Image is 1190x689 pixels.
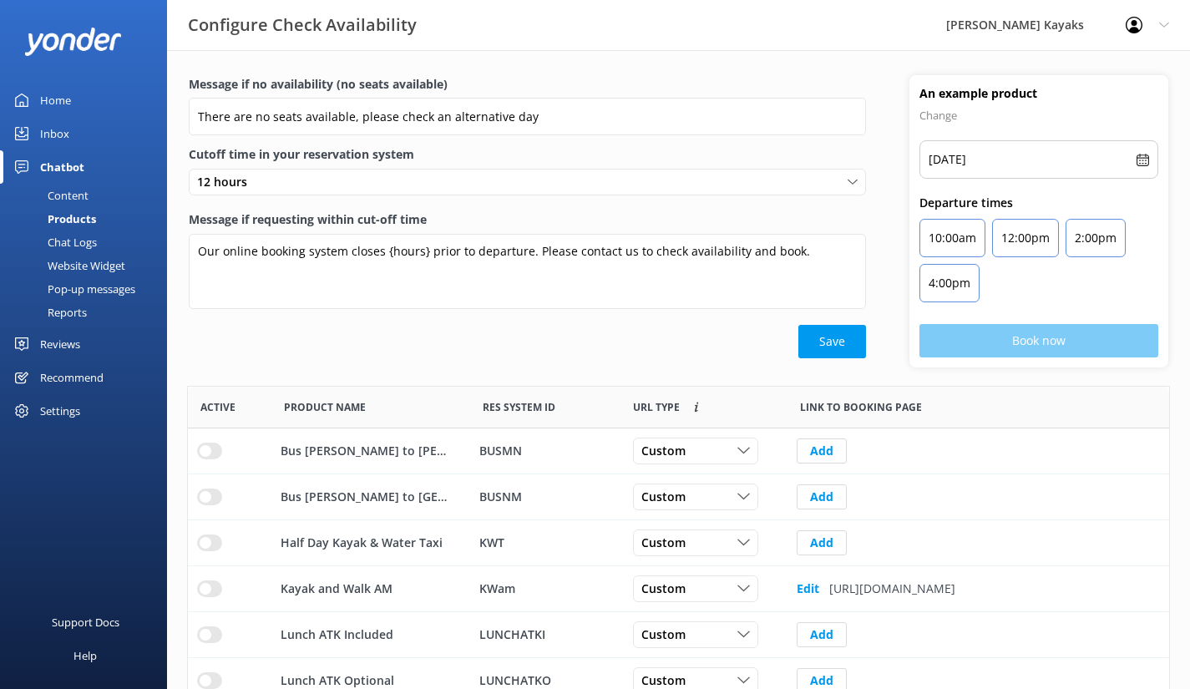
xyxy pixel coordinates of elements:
[52,605,119,639] div: Support Docs
[10,231,167,254] a: Chat Logs
[189,210,866,229] label: Message if requesting within cut-off time
[281,580,392,598] p: Kayak and Walk AM
[188,520,1169,566] div: row
[633,399,680,415] span: Link to booking page
[800,399,922,415] span: Link to booking page
[197,173,257,191] span: 12 hours
[483,399,555,415] span: Res System ID
[641,626,696,644] span: Custom
[797,484,847,509] button: Add
[797,530,847,555] button: Add
[40,361,104,394] div: Recommend
[479,442,611,460] div: BUSMN
[479,626,611,644] div: LUNCHATKI
[10,254,167,277] a: Website Widget
[919,194,1158,212] p: Departure times
[40,327,80,361] div: Reviews
[641,488,696,506] span: Custom
[40,84,71,117] div: Home
[188,612,1169,658] div: row
[281,626,393,644] p: Lunch ATK Included
[200,399,235,415] span: Active
[10,184,89,207] div: Content
[281,442,451,460] p: Bus [PERSON_NAME] to [PERSON_NAME]
[189,145,866,164] label: Cutoff time in your reservation system
[10,277,135,301] div: Pop-up messages
[797,622,847,647] button: Add
[929,149,966,170] p: [DATE]
[40,117,69,150] div: Inbox
[919,105,1158,125] p: Change
[25,28,121,55] img: yonder-white-logo.png
[281,534,443,552] p: Half Day Kayak & Water Taxi
[10,301,167,324] a: Reports
[10,207,167,231] a: Products
[797,438,847,464] button: Add
[10,184,167,207] a: Content
[797,580,819,597] b: Edit
[797,572,819,605] button: Edit
[40,394,80,428] div: Settings
[10,254,125,277] div: Website Widget
[641,442,696,460] span: Custom
[798,325,866,358] button: Save
[40,150,84,184] div: Chatbot
[188,566,1169,612] div: row
[641,534,696,552] span: Custom
[641,580,696,598] span: Custom
[10,231,97,254] div: Chat Logs
[919,85,1158,102] h4: An example product
[929,273,970,293] p: 4:00pm
[10,207,96,231] div: Products
[10,301,87,324] div: Reports
[189,234,866,309] textarea: Our online booking system closes {hours} prior to departure. Please contact us to check availabil...
[188,428,1169,474] div: row
[284,399,366,415] span: Product Name
[188,474,1169,520] div: row
[929,228,976,248] p: 10:00am
[829,580,955,598] p: [URL][DOMAIN_NAME]
[188,12,417,38] h3: Configure Check Availability
[479,580,611,598] div: KWam
[189,98,866,135] input: Enter a message
[479,488,611,506] div: BUSNM
[479,534,611,552] div: KWT
[73,639,97,672] div: Help
[1075,228,1117,248] p: 2:00pm
[1001,228,1050,248] p: 12:00pm
[281,488,451,506] p: Bus [PERSON_NAME] to [GEOGRAPHIC_DATA]
[189,75,866,94] label: Message if no availability (no seats available)
[10,277,167,301] a: Pop-up messages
